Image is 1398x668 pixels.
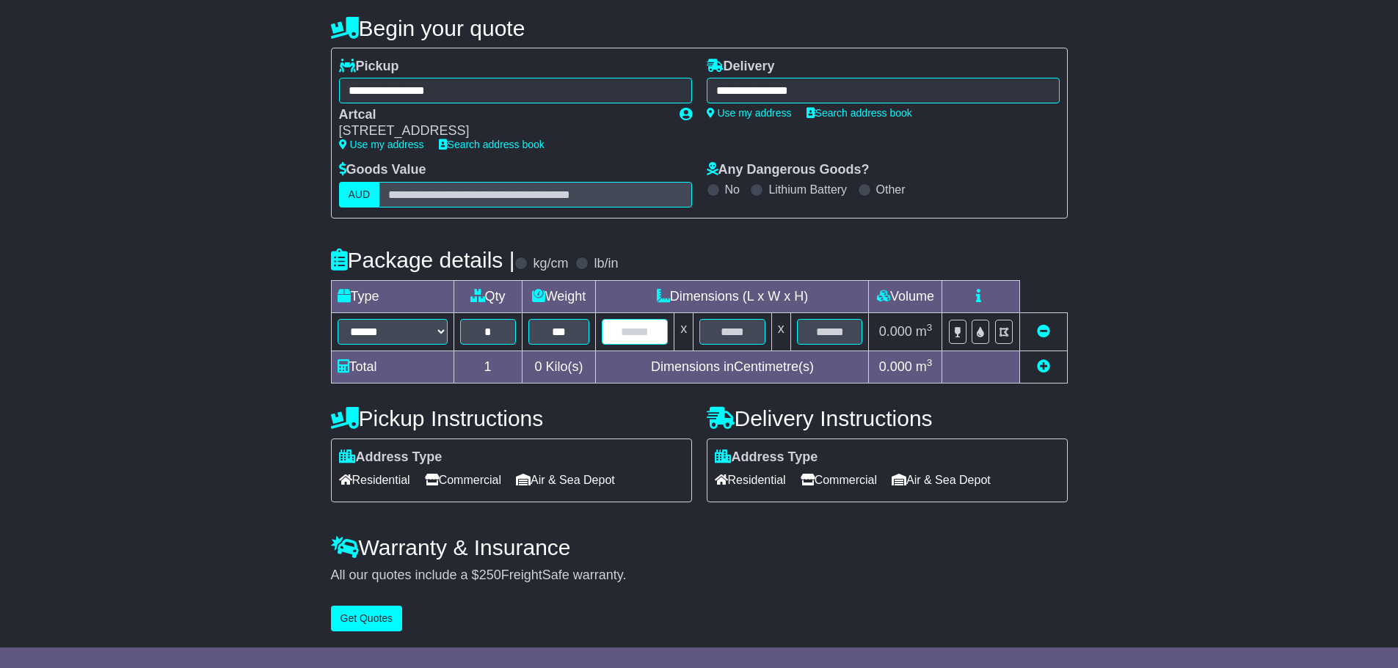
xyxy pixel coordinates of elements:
label: Lithium Battery [768,183,847,197]
td: 1 [454,350,522,383]
label: Address Type [339,449,443,466]
span: m [916,359,933,374]
td: Weight [522,280,596,312]
span: 0.000 [879,324,912,339]
a: Search address book [439,139,545,150]
a: Use my address [339,139,424,150]
label: Other [876,183,906,197]
h4: Pickup Instructions [331,406,692,430]
span: m [916,324,933,339]
sup: 3 [927,322,933,333]
label: lb/in [594,256,618,272]
a: Search address book [807,107,912,119]
h4: Warranty & Insurance [331,535,1068,559]
a: Remove this item [1037,324,1050,339]
td: x [771,312,790,350]
label: AUD [339,182,380,208]
td: x [674,312,693,350]
span: 250 [479,568,501,582]
label: kg/cm [533,256,568,272]
h4: Delivery Instructions [707,406,1068,430]
label: No [725,183,740,197]
span: Residential [715,469,786,491]
label: Pickup [339,59,399,75]
a: Add new item [1037,359,1050,374]
span: 0.000 [879,359,912,374]
div: [STREET_ADDRESS] [339,123,665,139]
label: Goods Value [339,162,426,178]
div: Artcal [339,107,665,123]
td: Kilo(s) [522,350,596,383]
td: Type [331,280,454,312]
a: Use my address [707,107,792,119]
td: Qty [454,280,522,312]
h4: Begin your quote [331,16,1068,40]
button: Get Quotes [331,606,403,631]
span: Residential [339,469,410,491]
span: Air & Sea Depot [516,469,615,491]
td: Total [331,350,454,383]
span: Commercial [425,469,501,491]
span: 0 [534,359,542,374]
label: Delivery [707,59,775,75]
label: Any Dangerous Goods? [707,162,870,178]
td: Dimensions (L x W x H) [596,280,869,312]
label: Address Type [715,449,818,466]
div: All our quotes include a $ FreightSafe warranty. [331,568,1068,584]
td: Dimensions in Centimetre(s) [596,350,869,383]
td: Volume [869,280,942,312]
sup: 3 [927,357,933,368]
span: Air & Sea Depot [892,469,991,491]
span: Commercial [801,469,877,491]
h4: Package details | [331,248,515,272]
